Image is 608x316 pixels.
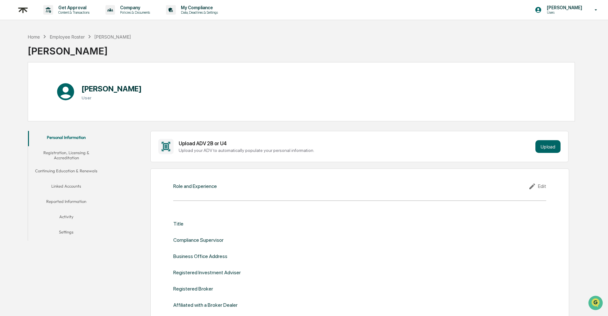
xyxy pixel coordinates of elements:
[173,221,183,227] div: Title
[528,183,546,190] div: Edit
[173,269,241,276] div: Registered Investment Adviser
[115,5,153,10] p: Company
[176,10,221,15] p: Data, Deadlines & Settings
[173,302,238,308] div: Affiliated with a Broker Dealer
[28,164,104,180] button: Continuing Education & Renewals
[179,140,533,147] div: Upload ADV 2B or U4
[4,90,43,101] a: 🔎Data Lookup
[13,80,41,87] span: Preclearance
[28,146,104,164] button: Registration, Licensing & Accreditation
[115,10,153,15] p: Policies & Documents
[28,131,104,241] div: secondary tabs example
[46,81,51,86] div: 🗄️
[173,286,213,292] div: Registered Broker
[50,34,85,39] div: Employee Roster
[6,81,11,86] div: 🖐️
[82,84,142,93] h1: [PERSON_NAME]
[53,5,93,10] p: Get Approval
[535,140,561,153] button: Upload
[63,108,77,113] span: Pylon
[44,78,82,89] a: 🗄️Attestations
[173,183,217,189] div: Role and Experience
[6,13,116,24] p: How can we help?
[22,49,104,55] div: Start new chat
[588,295,605,312] iframe: Open customer support
[6,49,18,60] img: 1746055101610-c473b297-6a78-478c-a979-82029cc54cd1
[28,226,104,241] button: Settings
[28,40,131,57] div: [PERSON_NAME]
[53,10,93,15] p: Content & Transactions
[15,2,31,18] img: logo
[53,80,79,87] span: Attestations
[176,5,221,10] p: My Compliance
[173,237,224,243] div: Compliance Supervisor
[28,34,40,39] div: Home
[4,78,44,89] a: 🖐️Preclearance
[28,180,104,195] button: Linked Accounts
[28,195,104,210] button: Reported Information
[94,34,131,39] div: [PERSON_NAME]
[542,5,585,10] p: [PERSON_NAME]
[108,51,116,58] button: Start new chat
[45,108,77,113] a: Powered byPylon
[179,148,533,153] div: Upload your ADV to automatically populate your personal information.
[13,92,40,99] span: Data Lookup
[28,210,104,226] button: Activity
[28,131,104,146] button: Personal Information
[82,95,142,100] h3: User
[6,93,11,98] div: 🔎
[22,55,81,60] div: We're available if you need us!
[173,253,227,259] div: Business Office Address
[542,10,585,15] p: Users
